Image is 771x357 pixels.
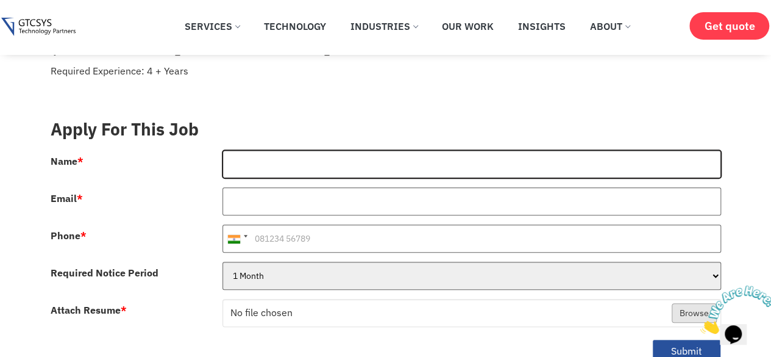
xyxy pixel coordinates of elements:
a: Industries [341,13,427,40]
a: Services [176,13,249,40]
a: Get quote [689,12,769,40]
p: Required Experience: 4 + Years [51,63,721,78]
span: Get quote [704,20,755,32]
label: Name [51,156,83,166]
a: Insights [509,13,575,40]
a: Our Work [433,13,503,40]
iframe: chat widget [695,281,771,339]
input: 081234 56789 [222,225,721,253]
label: Email [51,193,83,203]
a: Technology [255,13,335,40]
h3: Apply For This Job [51,119,721,140]
label: Phone [51,231,87,240]
img: Chat attention grabber [5,5,80,53]
label: Required Notice Period [51,268,158,278]
label: Attach Resume [51,305,127,315]
img: Gtcsys logo [1,18,75,37]
a: About [581,13,639,40]
div: India (भारत): +91 [223,225,251,252]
